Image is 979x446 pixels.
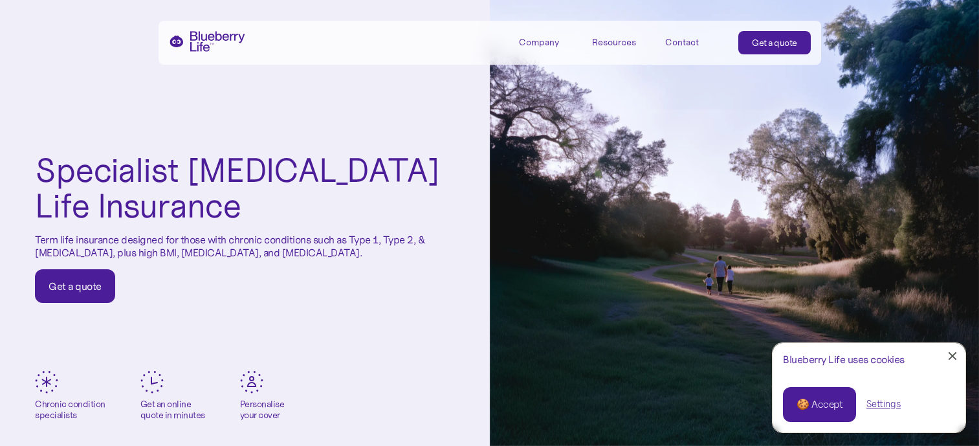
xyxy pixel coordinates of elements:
p: Term life insurance designed for those with chronic conditions such as Type 1, Type 2, & [MEDICAL... [35,234,455,258]
a: Get a quote [35,269,115,303]
div: Get a quote [752,36,797,49]
a: Get a quote [738,31,811,54]
div: Get an online quote in minutes [140,399,205,421]
a: Close Cookie Popup [940,343,965,369]
div: Personalise your cover [240,399,285,421]
div: Resources [592,37,636,48]
div: Company [519,31,577,52]
div: Blueberry Life uses cookies [783,353,955,366]
div: Company [519,37,559,48]
a: Settings [866,397,901,411]
a: 🍪 Accept [783,387,856,422]
a: home [169,31,245,52]
div: Chronic condition specialists [35,399,105,421]
div: Resources [592,31,650,52]
h1: Specialist [MEDICAL_DATA] Life Insurance [35,153,455,223]
div: Get a quote [49,280,102,293]
div: Contact [665,37,699,48]
a: Contact [665,31,723,52]
div: 🍪 Accept [797,397,842,412]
